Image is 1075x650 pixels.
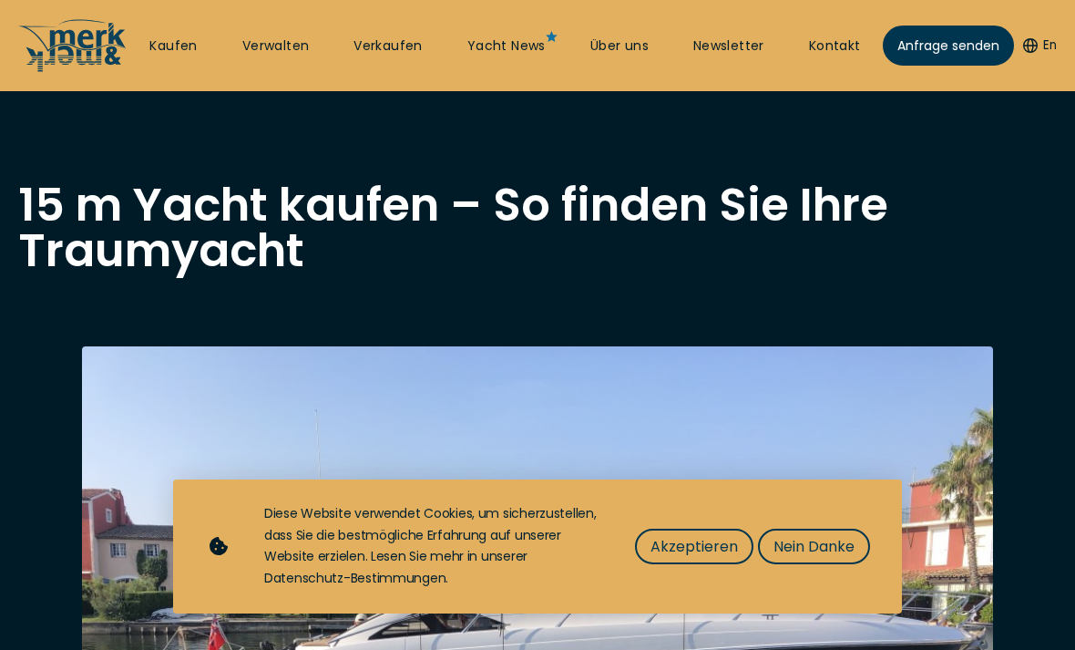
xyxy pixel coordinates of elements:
[467,37,546,56] a: Yacht News
[590,37,649,56] a: Über uns
[883,26,1014,66] a: Anfrage senden
[264,503,599,590] div: Diese Website verwendet Cookies, um sicherzustellen, dass Sie die bestmögliche Erfahrung auf unse...
[758,529,870,564] button: Nein Danke
[897,36,999,56] span: Anfrage senden
[353,37,423,56] a: Verkaufen
[809,37,861,56] a: Kontakt
[149,37,197,56] a: Kaufen
[18,182,1057,273] h1: 15 m Yacht kaufen – So finden Sie Ihre Traumyacht
[1023,36,1057,55] button: En
[635,529,753,564] button: Akzeptieren
[264,569,445,587] a: Datenschutz-Bestimmungen
[650,535,738,558] span: Akzeptieren
[242,37,310,56] a: Verwalten
[693,37,764,56] a: Newsletter
[773,535,855,558] span: Nein Danke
